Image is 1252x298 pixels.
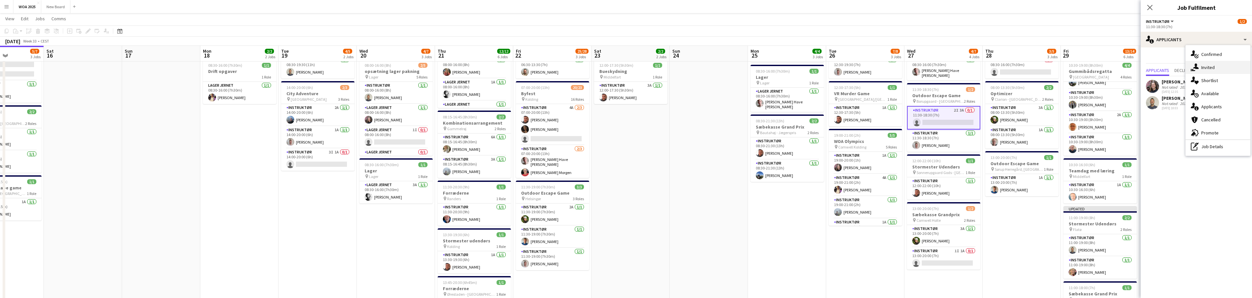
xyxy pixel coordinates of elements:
span: Randers [447,196,461,201]
span: 1/1 [888,85,897,90]
span: 08:00-16:00 (8h) [365,63,391,68]
span: 2/3 [340,85,349,90]
app-job-card: 07:00-20:00 (13h)20/23Byfest Kolding16 RolesInstruktør4A2/307:00-20:00 (13h)[PERSON_NAME][PERSON_... [516,81,589,178]
button: Instruktør [1146,19,1175,24]
span: 2 Roles [495,126,506,131]
app-job-card: 19:00-21:00 (2h)5/5WOA Olympics Comwell Kolding5 RolesInstruktør1A1/119:00-20:00 (1h)[PERSON_NAME... [829,129,902,226]
span: Thu [985,48,993,54]
span: Ørestaden - [GEOGRAPHIC_DATA] [447,292,496,297]
span: Bautahøj - Jægerspris [760,130,796,135]
span: 18 [202,52,211,59]
span: 1/1 [497,184,506,189]
app-card-role: Instruktør1A1/119:00-20:00 (1h)[PERSON_NAME] [829,152,902,174]
span: 1/1 [497,280,506,285]
app-job-card: 12:30-17:30 (5h)1/1VR Murder Game [GEOGRAPHIC_DATA]/[GEOGRAPHIC_DATA]1 RoleInstruktør1A1/112:30-1... [829,81,902,126]
span: Instruktør [1146,19,1170,24]
span: 1 Role [653,75,662,79]
span: 22 [515,52,521,59]
app-card-role: Instruktør1A1/119:00-21:00 (2h) [829,219,902,241]
span: [GEOGRAPHIC_DATA] [291,97,327,102]
span: 2/2 [1044,85,1053,90]
app-card-role: Instruktør2A1/106:30-13:30 (7h)[PERSON_NAME] [516,56,589,79]
div: 13:00-20:00 (7h)1/2Sæbekasse Grandprix Comwell Holte2 RolesInstruktør3A1/113:00-20:00 (7h)[PERSON... [907,202,980,270]
span: 07:00-20:00 (13h) [521,85,550,90]
span: 10:30-16:30 (6h) [1069,162,1095,167]
app-card-role: Instruktør3A1/108:15-16:45 (8h30m)[PERSON_NAME] [438,156,511,178]
span: Fri [1063,48,1069,54]
span: 3 Roles [573,196,584,201]
span: 17 [124,52,133,59]
span: 25/28 [575,49,589,54]
h3: Outdoor Escape Game [985,161,1059,167]
span: Comwell Kolding [838,145,866,149]
span: Lager [369,174,378,179]
app-job-card: 08:30-16:00 (7h30m)1/1Drift opgaver1 RoleLager Jernet1/108:30-16:00 (7h30m)[PERSON_NAME] [203,59,276,104]
span: [GEOGRAPHIC_DATA]/[GEOGRAPHIC_DATA] [838,97,887,102]
div: Updated [1063,206,1137,211]
span: Mon [751,48,759,54]
div: 2 Jobs [656,54,666,59]
span: Sat [46,48,54,54]
h3: Forræderne [438,190,511,196]
span: 2/2 [27,109,36,114]
div: 202km [1179,101,1192,106]
h3: WOA Olympics [829,138,902,144]
app-job-card: 08:00-13:30 (5h30m)2/2Optimizer Clarion - [GEOGRAPHIC_DATA]2 RolesInstruktør3A1/108:00-13:30 (5h3... [985,81,1059,149]
app-job-card: 11:30-19:00 (7h30m)3/3Outdoor Escape Game Helsingør3 RolesInstruktør2A1/111:30-19:00 (7h30m)[PERS... [516,181,589,270]
div: 11:30-20:30 (9h)1/1Forræderne Randers1 RoleInstruktør1/111:30-20:30 (9h)[PERSON_NAME] [438,181,511,226]
span: Tue [829,48,836,54]
div: 6 Jobs [1123,54,1136,59]
span: 1/1 [809,69,819,74]
h3: Outdoor Escape Game [516,190,589,196]
span: Middelfart [1073,174,1090,179]
div: Not rated [1162,101,1179,106]
span: 13:45-20:30 (6h45m) [443,280,477,285]
app-card-role: Lager Jernet1I0/108:00-16:00 (8h) [359,126,433,149]
div: 12:00-17:30 (5h30m)1/1Bueskydning Middelfart1 RoleInstruktør3A1/112:00-17:30 (5h30m)[PERSON_NAME] [594,59,667,104]
span: 1 Role [262,75,271,79]
span: 25 [750,52,759,59]
span: 1 Role [496,292,506,297]
app-card-role: Instruktør1A1/113:30-19:30 (6h)[PERSON_NAME] [438,251,511,273]
app-job-card: 13:00-20:00 (7h)1/1Outdoor Escape Game Sørup Herregård, [GEOGRAPHIC_DATA]1 RoleInstruktør1A1/113:... [985,151,1059,196]
app-card-role: Instruktør1A1/110:30-16:30 (6h)[PERSON_NAME] [1063,181,1137,203]
app-card-role: Lager Jernet1/108:00-16:00 (8h)[PERSON_NAME] [359,104,433,126]
button: WOA 2025 [13,0,41,13]
app-card-role: Instruktør1/111:00-19:00 (8h)[PERSON_NAME] [1063,234,1137,256]
h3: City Adventure [281,91,354,96]
app-card-role: Instruktør1I1A0/113:00-20:00 (7h) [907,247,980,270]
app-card-role: Lager Jernet3A1/108:30-16:00 (7h30m)[PERSON_NAME] [359,181,433,203]
span: Gammelrøj [447,126,466,131]
span: 5/5 [888,133,897,138]
span: 10:30-19:00 (8h30m) [1069,63,1103,68]
span: 12:30-17:30 (5h) [834,85,861,90]
span: Flatø [1073,227,1081,232]
app-job-card: 08:00-16:00 (8h)2/5opsætning lager pakning Lager5 RolesInstruktør1/108:00-16:00 (8h)[PERSON_NAME]... [359,59,433,156]
h3: Forræderne [438,286,511,291]
app-card-role: Instruktør4A2/307:00-20:00 (13h)[PERSON_NAME][PERSON_NAME] [516,104,589,145]
a: Edit [18,14,31,23]
app-card-role: Instruktør1/112:00-22:00 (10h)[PERSON_NAME] [907,177,980,200]
span: 11:30-18:30 (7h) [912,87,939,92]
span: Sun [672,48,680,54]
app-card-role: Instruktør6A1/108:15-16:45 (8h30m)[PERSON_NAME] [438,133,511,156]
div: 3 Jobs [30,54,41,59]
span: 20 [358,52,368,59]
span: 12:00-17:30 (5h30m) [599,63,633,68]
span: 1/1 [1122,162,1132,167]
div: Applicants [1186,100,1250,113]
h3: Gummibådsregatta [1063,68,1137,74]
span: 1/2 [1238,19,1247,24]
span: 1/2 [966,206,975,211]
div: 08:30-16:00 (7h30m)1/1Lager Lager1 RoleLager Jernet3A1/108:30-16:00 (7h30m)[PERSON_NAME] [359,158,433,203]
app-card-role: Lager Jernet1/108:30-16:00 (7h30m)[PERSON_NAME] [203,82,276,104]
span: 2/5 [418,63,427,68]
div: Invited [1186,61,1250,74]
span: 1/1 [653,63,662,68]
app-card-role: Instruktør1A1/113:00-20:00 (7h)[PERSON_NAME] [985,174,1059,196]
span: 13:00-20:00 (7h) [990,155,1017,160]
